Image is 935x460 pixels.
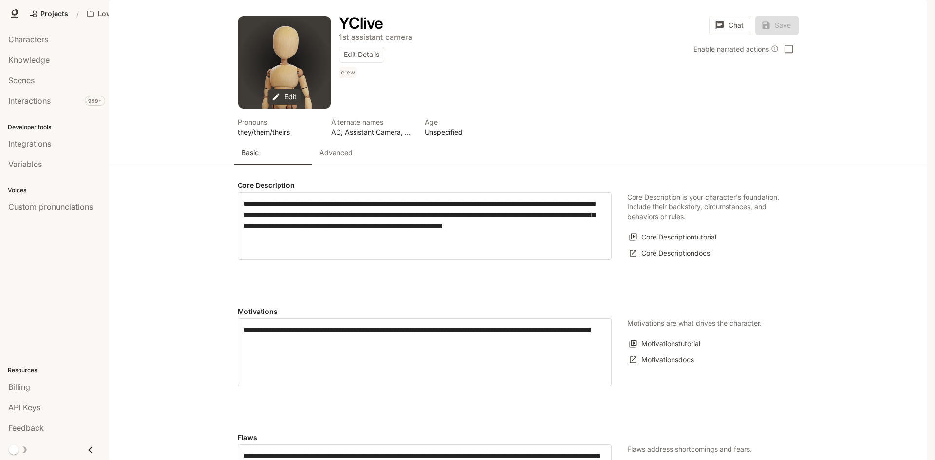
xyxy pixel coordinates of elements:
h4: Core Description [238,181,612,190]
p: Unspecified [425,127,506,137]
button: Edit [268,89,301,105]
p: crew [341,69,355,76]
span: crew [339,67,359,78]
h4: Motivations [238,307,612,316]
button: Open character details dialog [425,117,506,137]
button: Open character avatar dialog [238,16,331,109]
p: 1st assistant camera [339,32,412,42]
button: Open character details dialog [238,117,319,137]
h1: YClive [339,14,383,33]
button: Chat [709,16,751,35]
button: Open character details dialog [331,117,413,137]
p: they/them/theirs [238,127,319,137]
a: Core Descriptiondocs [627,245,712,261]
button: Open character details dialog [339,16,383,31]
a: Go to projects [25,4,73,23]
p: Pronouns [238,117,319,127]
button: Core Descriptiontutorial [627,229,719,245]
p: Age [425,117,506,127]
div: / [73,9,83,19]
p: Alternate names [331,117,413,127]
div: Enable narrated actions [693,44,779,54]
p: Basic [242,148,259,158]
button: Motivationstutorial [627,336,703,352]
button: Open workspace menu [83,4,162,23]
p: AC, Assistant Camera, Camera Assistant [331,127,413,137]
button: Open character details dialog [339,67,359,82]
div: label [238,192,612,260]
p: Love Bird Cam [98,10,147,18]
p: Advanced [319,148,353,158]
span: Projects [40,10,68,18]
p: Core Description is your character's foundation. Include their backstory, circumstances, and beha... [627,192,783,221]
h4: Flaws [238,433,612,442]
p: Motivations are what drives the character. [627,318,762,328]
div: Avatar image [238,16,331,109]
button: Open character details dialog [339,31,412,43]
p: Flaws address shortcomings and fears. [627,444,752,454]
a: Motivationsdocs [627,352,696,368]
button: Edit Details [339,47,384,63]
